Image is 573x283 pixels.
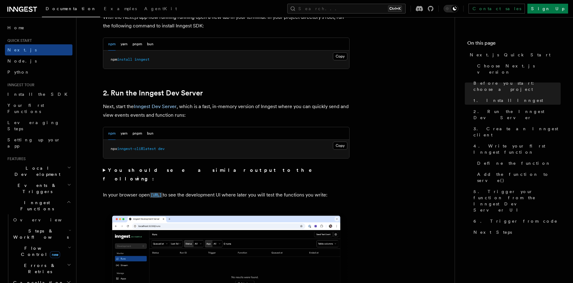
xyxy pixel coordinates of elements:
[103,167,321,182] strong: You should see a similar output to the following:
[5,100,72,117] a: Your first Functions
[473,143,561,155] span: 4. Write your first Inngest function
[108,38,116,51] button: npm
[134,103,177,109] a: Inngest Dev Server
[471,123,561,140] a: 3. Create an Inngest client
[7,103,44,114] span: Your first Functions
[134,57,149,62] span: inngest
[150,192,163,198] a: [URL]
[477,63,561,75] span: Choose Next.js version
[103,89,203,97] a: 2. Run the Inngest Dev Server
[133,38,142,51] button: pnpm
[471,140,561,158] a: 4. Write your first Inngest function
[475,169,561,186] a: Add the function to serve()
[473,97,543,103] span: 1. Install Inngest
[473,188,561,213] span: 5. Trigger your function from the Inngest Dev Server UI
[5,200,67,212] span: Inngest Functions
[5,156,26,161] span: Features
[117,147,156,151] span: inngest-cli@latest
[11,260,72,277] button: Errors & Retries
[111,147,117,151] span: npx
[11,243,72,260] button: Flow Controlnew
[104,6,137,11] span: Examples
[103,191,350,200] p: In your browser open to see the development UI where later you will test the functions you write:
[50,251,60,258] span: new
[103,102,350,119] p: Next, start the , which is a fast, in-memory version of Inngest where you can quickly send and vi...
[5,89,72,100] a: Install the SDK
[5,180,72,197] button: Events & Triggers
[133,127,142,140] button: pnpm
[7,92,71,97] span: Install the SDK
[5,117,72,134] a: Leveraging Steps
[467,49,561,60] a: Next.js Quick Start
[103,13,350,30] p: With the Next.js app now running running open a new tab in your terminal. In your project directo...
[5,163,72,180] button: Local Development
[5,165,67,177] span: Local Development
[473,218,558,224] span: 6. Trigger from code
[150,192,163,198] code: [URL]
[5,55,72,67] a: Node.js
[11,228,69,240] span: Steps & Workflows
[111,57,117,62] span: npm
[469,4,525,14] a: Contact sales
[7,70,30,75] span: Python
[5,38,32,43] span: Quick start
[471,216,561,227] a: 6. Trigger from code
[477,171,561,184] span: Add the function to serve()
[5,182,67,195] span: Events & Triggers
[471,186,561,216] a: 5. Trigger your function from the Inngest Dev Server UI
[144,6,177,11] span: AgentKit
[158,147,165,151] span: dev
[467,39,561,49] h4: On this page
[470,52,550,58] span: Next.js Quick Start
[473,108,561,121] span: 2. Run the Inngest Dev Server
[100,2,141,17] a: Examples
[333,52,347,60] button: Copy
[473,80,561,92] span: Before you start: choose a project
[7,47,37,52] span: Next.js
[471,95,561,106] a: 1. Install Inngest
[147,38,153,51] button: bun
[287,4,406,14] button: Search...Ctrl+K
[333,142,347,150] button: Copy
[473,126,561,138] span: 3. Create an Inngest client
[147,127,153,140] button: bun
[475,158,561,169] a: Define the function
[444,5,458,12] button: Toggle dark mode
[5,134,72,152] a: Setting up your app
[7,25,25,31] span: Home
[388,6,402,12] kbd: Ctrl+K
[13,217,77,222] span: Overview
[121,38,128,51] button: yarn
[5,22,72,33] a: Home
[121,127,128,140] button: yarn
[108,127,116,140] button: npm
[46,6,96,11] span: Documentation
[5,83,35,87] span: Inngest tour
[11,214,72,225] a: Overview
[103,166,350,183] summary: You should see a similar output to the following:
[5,67,72,78] a: Python
[471,106,561,123] a: 2. Run the Inngest Dev Server
[11,245,68,257] span: Flow Control
[5,44,72,55] a: Next.js
[5,197,72,214] button: Inngest Functions
[11,262,67,275] span: Errors & Retries
[42,2,100,17] a: Documentation
[473,229,512,235] span: Next Steps
[11,225,72,243] button: Steps & Workflows
[117,57,132,62] span: install
[7,120,59,131] span: Leveraging Steps
[7,137,60,148] span: Setting up your app
[141,2,181,17] a: AgentKit
[527,4,568,14] a: Sign Up
[7,59,37,63] span: Node.js
[471,78,561,95] a: Before you start: choose a project
[477,160,551,166] span: Define the function
[471,227,561,238] a: Next Steps
[475,60,561,78] a: Choose Next.js version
